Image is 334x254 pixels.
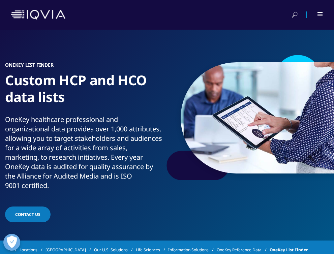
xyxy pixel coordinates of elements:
p: OneKey healthcare professional and organizational data provides over 1,000 attributes, allowing y... [5,115,162,194]
span: CONTACT US [15,212,40,217]
h1: Custom HCP and HCO data lists [5,72,162,115]
button: Open Preferences [3,234,20,251]
img: IQVIA Healthcare Information Technology and Pharma Clinical Research Company [11,10,65,20]
a: CONTACT US [5,207,51,222]
h6: ONEKEY LIST FINDER [5,62,162,72]
img: 534_custom-photo_hand-tapping-on-tablet_600.jpg [181,62,334,173]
